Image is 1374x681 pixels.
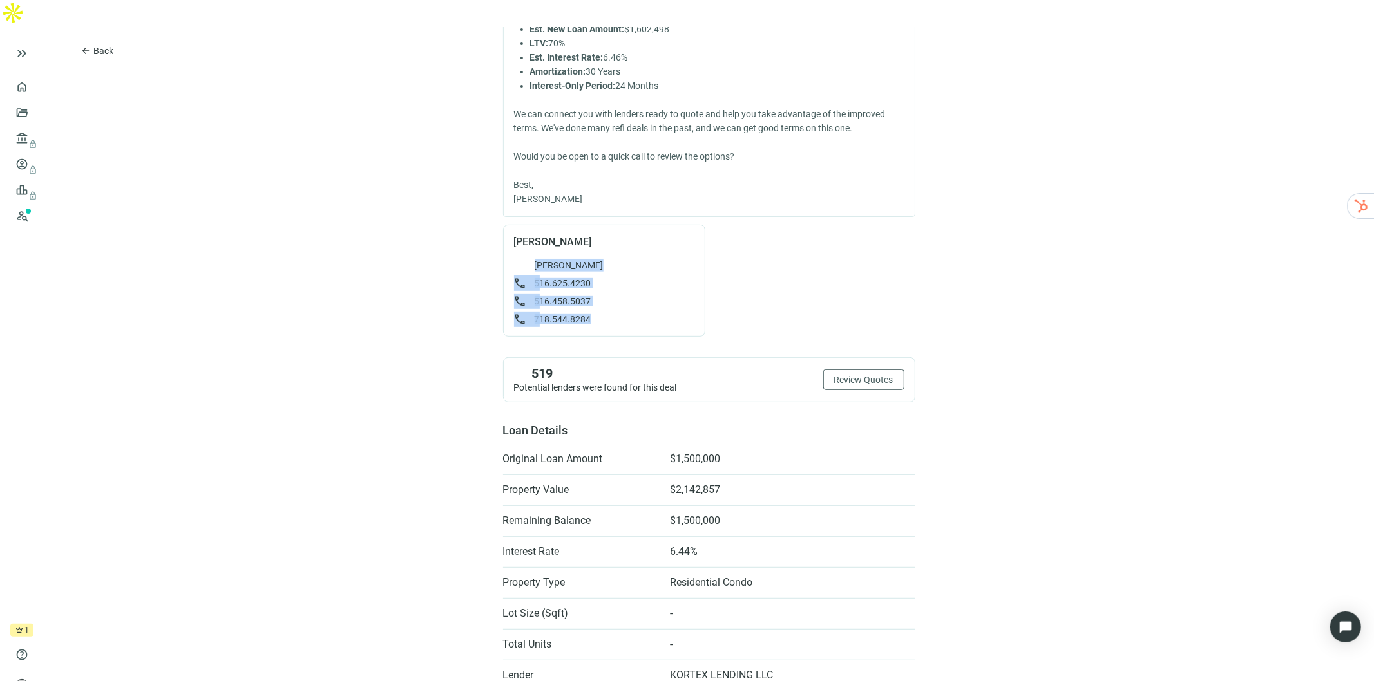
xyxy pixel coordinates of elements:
[503,514,658,527] span: Remaining Balance
[514,313,527,326] span: call
[671,576,753,589] span: Residential Condo
[530,24,625,34] strong: Est. New Loan Amount:
[93,46,113,56] span: Back
[503,545,658,558] span: Interest Rate
[503,607,658,620] span: Lot Size (Sqft)
[823,369,904,390] button: Review Quotes
[530,52,604,62] strong: Est. Interest Rate:
[530,22,904,36] li: $1,602,498
[503,452,658,465] span: Original Loan Amount
[15,626,23,634] span: crown
[530,80,616,91] strong: Interest-Only Period:
[530,66,586,77] strong: Amortization:
[530,38,549,48] strong: LTV:
[535,278,591,288] span: 516.625.4230
[514,277,527,290] span: call
[514,295,527,308] span: call
[24,624,29,637] span: 1
[834,375,893,385] span: Review Quotes
[671,545,698,558] span: 6.44%
[535,259,604,272] span: [PERSON_NAME]
[535,296,591,306] span: 516.458.5037
[535,314,591,324] span: 718.544.8284
[514,149,904,163] div: Would you be open to a quick call to review the options?
[503,576,658,589] span: Property Type
[514,178,904,192] div: Best,
[671,483,721,496] span: $2,142,857
[530,50,904,64] li: 6.46%
[671,514,721,527] span: $1,500,000
[503,424,568,437] span: Loan Details
[14,46,30,61] button: keyboard_double_arrow_right
[15,648,28,661] span: help
[530,79,904,93] li: 24 Months
[530,64,904,79] li: 30 Years
[70,41,124,61] button: arrow_backBack
[532,366,553,381] span: 519
[530,36,904,50] li: 70%
[514,192,904,206] div: [PERSON_NAME]
[514,236,694,248] span: [PERSON_NAME]
[1330,611,1361,642] div: Open Intercom Messenger
[671,607,673,620] span: -
[81,46,91,56] span: arrow_back
[503,638,658,651] span: Total Units
[671,452,721,465] span: $1,500,000
[503,483,658,496] span: Property Value
[514,107,904,135] div: We can connect you with lenders ready to quote and help you take advantage of the improved terms....
[671,638,673,651] span: -
[514,382,677,393] span: Potential lenders were found for this deal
